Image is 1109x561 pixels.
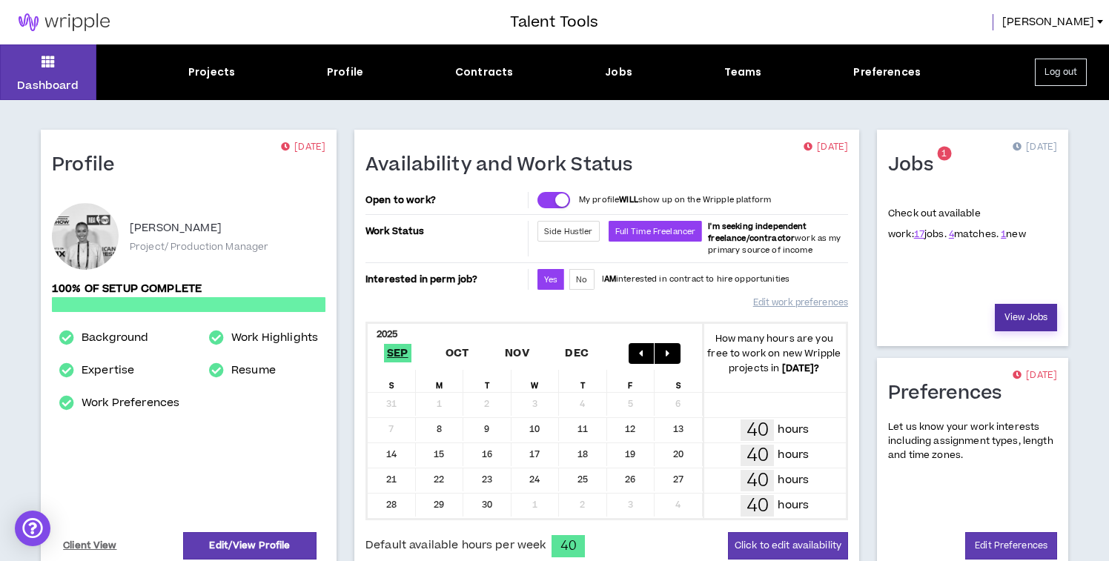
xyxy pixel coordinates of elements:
[130,240,268,253] p: Project/ Production Manager
[365,269,525,290] p: Interested in perm job?
[937,147,951,161] sup: 1
[544,226,593,237] span: Side Hustler
[782,362,820,375] b: [DATE] ?
[365,537,546,554] span: Default available hours per week
[377,328,398,341] b: 2025
[753,290,848,316] a: Edit work preferences
[365,194,525,206] p: Open to work?
[619,194,638,205] strong: WILL
[231,362,276,379] a: Resume
[544,274,557,285] span: Yes
[724,64,762,80] div: Teams
[82,362,134,379] a: Expertise
[804,140,848,155] p: [DATE]
[443,344,472,362] span: Oct
[231,329,318,347] a: Work Highlights
[778,422,809,438] p: hours
[576,274,587,285] span: No
[559,370,607,392] div: T
[1001,228,1026,241] span: new
[510,11,598,33] h3: Talent Tools
[1002,14,1094,30] span: [PERSON_NAME]
[15,511,50,546] div: Open Intercom Messenger
[17,78,79,93] p: Dashboard
[365,221,525,242] p: Work Status
[52,153,126,177] h1: Profile
[708,221,807,244] b: I'm seeking independent freelance/contractor
[52,203,119,270] div: Kelly F.
[183,532,317,560] a: Edit/View Profile
[1001,228,1006,241] a: 1
[888,420,1057,463] p: Let us know your work interests including assignment types, length and time zones.
[368,370,416,392] div: S
[579,194,771,206] p: My profile show up on the Wripple platform
[655,370,703,392] div: S
[52,281,325,297] p: 100% of setup complete
[778,472,809,488] p: hours
[1013,140,1057,155] p: [DATE]
[888,382,1013,405] h1: Preferences
[778,447,809,463] p: hours
[853,64,921,80] div: Preferences
[888,153,944,177] h1: Jobs
[607,370,655,392] div: F
[604,273,616,285] strong: AM
[82,394,179,412] a: Work Preferences
[82,329,148,347] a: Background
[188,64,235,80] div: Projects
[455,64,513,80] div: Contracts
[61,533,119,559] a: Client View
[512,370,560,392] div: W
[1013,368,1057,383] p: [DATE]
[502,344,532,362] span: Nov
[602,273,790,285] p: I interested in contract to hire opportunities
[463,370,512,392] div: T
[365,153,644,177] h1: Availability and Work Status
[130,219,222,237] p: [PERSON_NAME]
[778,497,809,514] p: hours
[562,344,592,362] span: Dec
[384,344,411,362] span: Sep
[914,228,947,241] span: jobs.
[1035,59,1087,86] button: Log out
[728,532,848,560] button: Click to edit availability
[965,532,1057,560] a: Edit Preferences
[327,64,363,80] div: Profile
[281,140,325,155] p: [DATE]
[941,147,947,160] span: 1
[708,221,841,256] span: work as my primary source of income
[995,304,1057,331] a: View Jobs
[914,228,924,241] a: 17
[416,370,464,392] div: M
[703,331,847,376] p: How many hours are you free to work on new Wripple projects in
[949,228,954,241] a: 4
[888,207,1026,241] p: Check out available work:
[949,228,999,241] span: matches.
[605,64,632,80] div: Jobs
